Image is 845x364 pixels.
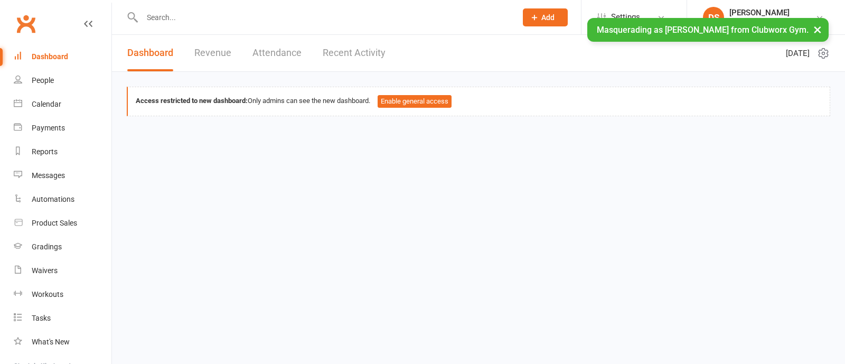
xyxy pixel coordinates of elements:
[14,140,111,164] a: Reports
[32,76,54,85] div: People
[32,314,51,322] div: Tasks
[14,211,111,235] a: Product Sales
[14,188,111,211] a: Automations
[32,124,65,132] div: Payments
[32,52,68,61] div: Dashboard
[14,330,111,354] a: What's New
[808,18,827,41] button: ×
[32,147,58,156] div: Reports
[729,8,790,17] div: [PERSON_NAME]
[32,195,74,203] div: Automations
[32,266,58,275] div: Waivers
[136,95,822,108] div: Only admins can see the new dashboard.
[14,235,111,259] a: Gradings
[32,171,65,180] div: Messages
[14,116,111,140] a: Payments
[323,35,386,71] a: Recent Activity
[252,35,302,71] a: Attendance
[378,95,452,108] button: Enable general access
[14,164,111,188] a: Messages
[32,290,63,298] div: Workouts
[32,219,77,227] div: Product Sales
[14,45,111,69] a: Dashboard
[13,11,39,37] a: Clubworx
[729,17,790,27] div: Clubworx Gym
[136,97,248,105] strong: Access restricted to new dashboard:
[703,7,724,28] div: DS
[541,13,555,22] span: Add
[14,283,111,306] a: Workouts
[32,338,70,346] div: What's New
[14,92,111,116] a: Calendar
[139,10,509,25] input: Search...
[32,242,62,251] div: Gradings
[597,25,809,35] span: Masquerading as [PERSON_NAME] from Clubworx Gym.
[611,5,640,29] span: Settings
[523,8,568,26] button: Add
[14,259,111,283] a: Waivers
[786,47,810,60] span: [DATE]
[14,69,111,92] a: People
[127,35,173,71] a: Dashboard
[194,35,231,71] a: Revenue
[14,306,111,330] a: Tasks
[32,100,61,108] div: Calendar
